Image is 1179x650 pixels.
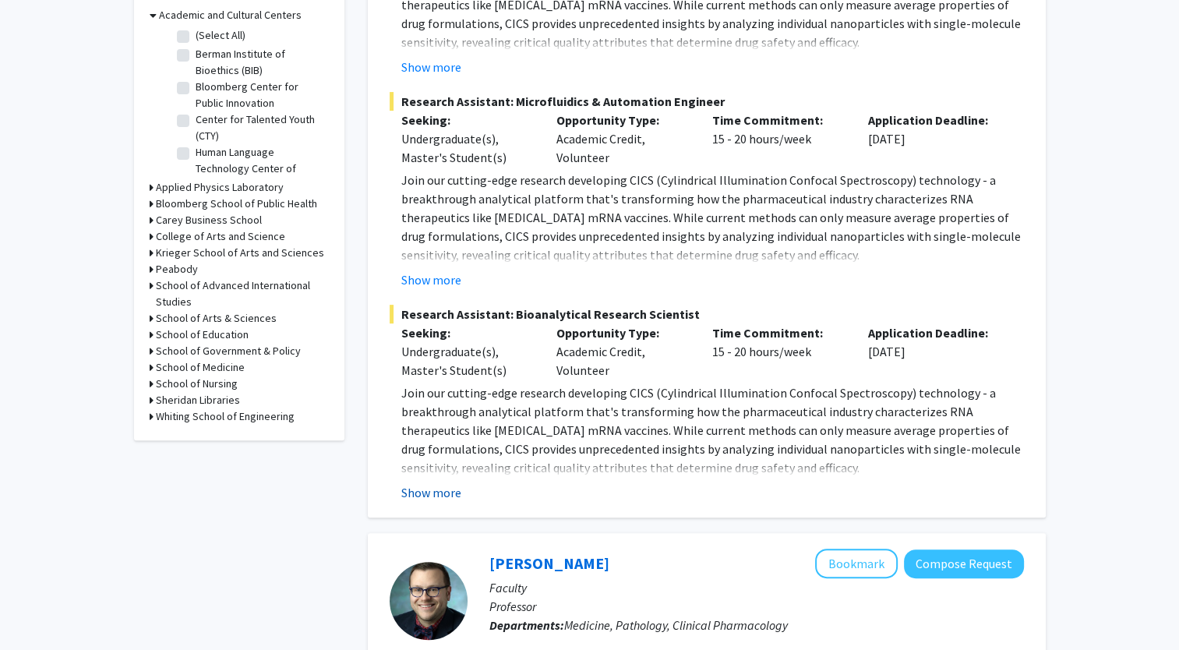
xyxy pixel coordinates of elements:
h3: School of Medicine [156,359,245,376]
p: Faculty [489,578,1024,597]
p: Seeking: [401,323,534,342]
h3: Sheridan Libraries [156,392,240,408]
p: Join our cutting-edge research developing CICS (Cylindrical Illumination Confocal Spectroscopy) t... [401,383,1024,477]
label: Center for Talented Youth (CTY) [196,111,325,144]
p: Application Deadline: [868,323,1001,342]
div: 15 - 20 hours/week [701,111,856,167]
label: Bloomberg Center for Public Innovation [196,79,325,111]
p: Professor [489,597,1024,616]
p: Time Commitment: [712,111,845,129]
h3: School of Arts & Sciences [156,310,277,327]
span: Medicine, Pathology, Clinical Pharmacology [564,617,788,633]
h3: Bloomberg School of Public Health [156,196,317,212]
div: 15 - 20 hours/week [701,323,856,380]
b: Departments: [489,617,564,633]
span: Research Assistant: Microfluidics & Automation Engineer [390,92,1024,111]
div: [DATE] [856,323,1012,380]
button: Add Mark Marzinke to Bookmarks [815,549,898,578]
p: Seeking: [401,111,534,129]
p: Join our cutting-edge research developing CICS (Cylindrical Illumination Confocal Spectroscopy) t... [401,171,1024,264]
button: Compose Request to Mark Marzinke [904,549,1024,578]
button: Show more [401,58,461,76]
button: Show more [401,483,461,502]
iframe: Chat [12,580,66,638]
label: Berman Institute of Bioethics (BIB) [196,46,325,79]
label: Human Language Technology Center of Excellence (HLTCOE) [196,144,325,193]
p: Opportunity Type: [556,111,689,129]
h3: School of Nursing [156,376,238,392]
div: Undergraduate(s), Master's Student(s) [401,129,534,167]
h3: College of Arts and Science [156,228,285,245]
h3: Krieger School of Arts and Sciences [156,245,324,261]
p: Application Deadline: [868,111,1001,129]
h3: Academic and Cultural Centers [159,7,302,23]
p: Time Commitment: [712,323,845,342]
h3: Carey Business School [156,212,262,228]
p: Opportunity Type: [556,323,689,342]
h3: School of Advanced International Studies [156,277,329,310]
h3: Applied Physics Laboratory [156,179,284,196]
a: [PERSON_NAME] [489,553,609,573]
div: Academic Credit, Volunteer [545,323,701,380]
h3: Whiting School of Engineering [156,408,295,425]
button: Show more [401,270,461,289]
label: (Select All) [196,27,245,44]
span: Research Assistant: Bioanalytical Research Scientist [390,305,1024,323]
div: Academic Credit, Volunteer [545,111,701,167]
div: Undergraduate(s), Master's Student(s) [401,342,534,380]
h3: School of Government & Policy [156,343,301,359]
h3: Peabody [156,261,198,277]
h3: School of Education [156,327,249,343]
div: [DATE] [856,111,1012,167]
